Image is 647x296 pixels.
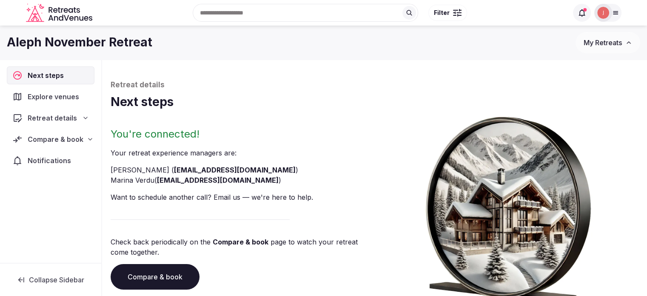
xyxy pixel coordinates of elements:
[26,3,94,23] a: Visit the homepage
[111,127,371,141] h2: You're connected!
[428,5,467,21] button: Filter
[111,237,371,257] p: Check back periodically on the page to watch your retreat come together.
[434,9,450,17] span: Filter
[28,70,67,80] span: Next steps
[576,32,640,53] button: My Retreats
[28,134,83,144] span: Compare & book
[157,176,279,184] a: [EMAIL_ADDRESS][DOMAIN_NAME]
[111,264,200,290] a: Compare & book
[111,165,371,175] li: [PERSON_NAME] ( )
[111,175,371,185] li: Marina Verdu ( )
[584,38,622,47] span: My Retreats
[111,94,638,110] h1: Next steps
[28,113,77,123] span: Retreat details
[7,34,152,51] h1: Aleph November Retreat
[7,270,94,289] button: Collapse Sidebar
[174,166,296,174] a: [EMAIL_ADDRESS][DOMAIN_NAME]
[213,238,268,246] a: Compare & book
[28,155,74,166] span: Notifications
[7,66,94,84] a: Next steps
[111,192,371,202] p: Want to schedule another call? Email us — we're here to help.
[28,92,83,102] span: Explore venues
[29,276,84,284] span: Collapse Sidebar
[111,80,638,90] p: Retreat details
[7,88,94,106] a: Explore venues
[597,7,609,19] img: Joanna Asiukiewicz
[26,3,94,23] svg: Retreats and Venues company logo
[111,148,371,158] p: Your retreat experience manager s are :
[7,152,94,170] a: Notifications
